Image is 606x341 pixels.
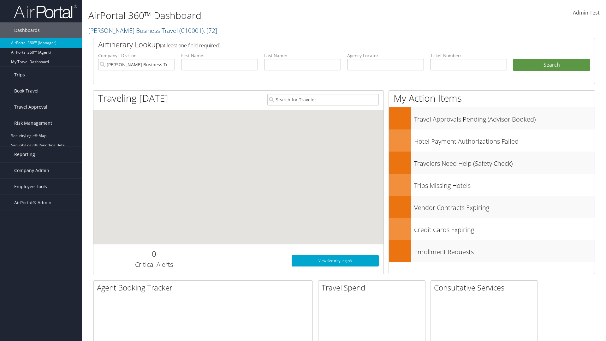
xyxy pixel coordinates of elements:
[14,195,51,211] span: AirPortal® Admin
[14,147,35,162] span: Reporting
[513,59,590,71] button: Search
[414,134,595,146] h3: Hotel Payment Authorizations Failed
[430,52,507,59] label: Ticket Number:
[204,26,217,35] span: , [ 72 ]
[389,152,595,174] a: Travelers Need Help (Safety Check)
[14,4,77,19] img: airportal-logo.png
[292,255,379,266] a: View SecurityLogic®
[414,244,595,256] h3: Enrollment Requests
[98,52,175,59] label: Company - Division:
[97,282,312,293] h2: Agent Booking Tracker
[14,179,47,194] span: Employee Tools
[179,26,204,35] span: ( C10001 )
[389,196,595,218] a: Vendor Contracts Expiring
[389,107,595,129] a: Travel Approvals Pending (Advisor Booked)
[14,83,39,99] span: Book Travel
[389,129,595,152] a: Hotel Payment Authorizations Failed
[98,248,210,259] h2: 0
[389,174,595,196] a: Trips Missing Hotels
[88,26,217,35] a: [PERSON_NAME] Business Travel
[414,156,595,168] h3: Travelers Need Help (Safety Check)
[414,112,595,124] h3: Travel Approvals Pending (Advisor Booked)
[88,9,429,22] h1: AirPortal 360™ Dashboard
[14,22,40,38] span: Dashboards
[573,3,600,23] a: Admin Test
[434,282,538,293] h2: Consultative Services
[414,222,595,234] h3: Credit Cards Expiring
[14,67,25,83] span: Trips
[98,92,168,105] h1: Traveling [DATE]
[267,94,379,105] input: Search for Traveler
[389,240,595,262] a: Enrollment Requests
[414,200,595,212] h3: Vendor Contracts Expiring
[414,178,595,190] h3: Trips Missing Hotels
[14,163,49,178] span: Company Admin
[181,52,258,59] label: First Name:
[98,260,210,269] h3: Critical Alerts
[160,42,220,49] span: (at least one field required)
[322,282,425,293] h2: Travel Spend
[573,9,600,16] span: Admin Test
[14,115,52,131] span: Risk Management
[347,52,424,59] label: Agency Locator:
[98,39,548,50] h2: Airtinerary Lookup
[14,99,47,115] span: Travel Approval
[389,92,595,105] h1: My Action Items
[389,218,595,240] a: Credit Cards Expiring
[264,52,341,59] label: Last Name:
